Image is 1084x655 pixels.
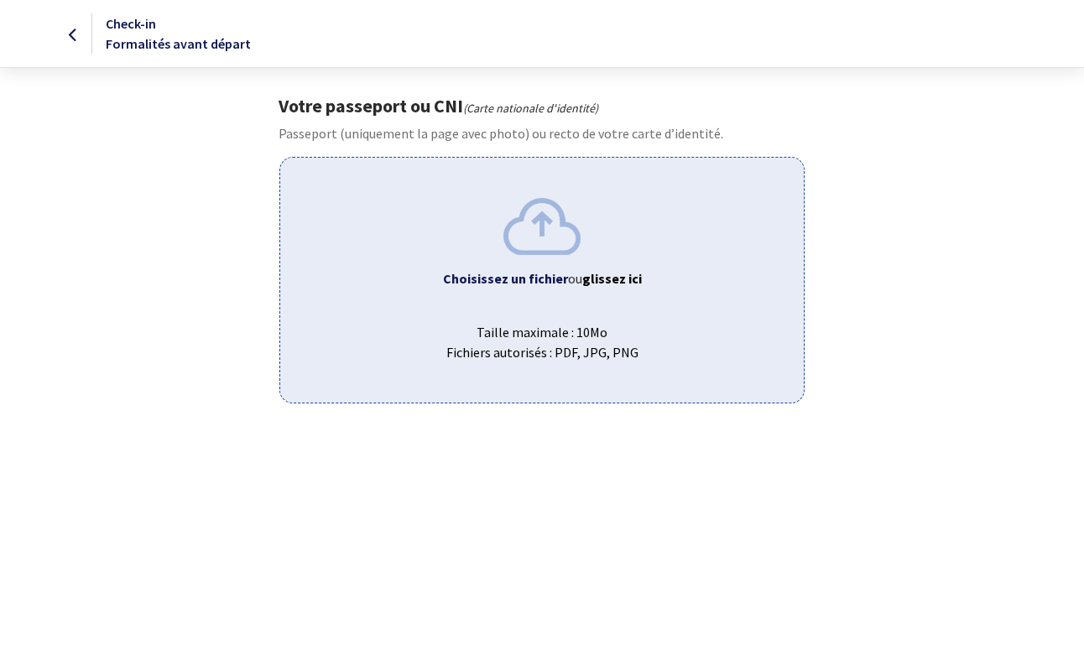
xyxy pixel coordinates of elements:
[294,309,790,362] span: Taille maximale : 10Mo Fichiers autorisés : PDF, JPG, PNG
[106,15,251,52] span: Check-in Formalités avant départ
[568,270,642,287] span: ou
[582,270,642,287] b: glissez ici
[443,270,568,287] b: Choisissez un fichier
[279,123,805,143] p: Passeport (uniquement la page avec photo) ou recto de votre carte d’identité.
[463,101,598,116] i: (Carte nationale d'identité)
[503,198,581,254] img: upload.png
[279,95,805,117] h1: Votre passeport ou CNI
